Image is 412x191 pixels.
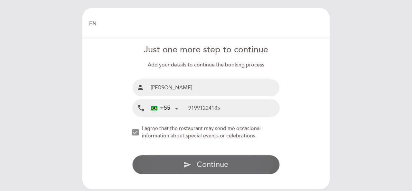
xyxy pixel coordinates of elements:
input: Mobile Phone [188,100,279,117]
i: person [136,83,144,91]
span: I agree that the restaurant may send me occasional information about special events or celebrations. [142,125,261,139]
span: Continue [197,160,228,169]
div: Brazil (Brasil): +55 [148,100,181,116]
input: Name and surname [148,79,280,96]
i: local_phone [137,104,145,112]
div: Add your details to continue the booking process [132,61,280,69]
md-checkbox: NEW_MODAL_AGREE_RESTAURANT_SEND_OCCASIONAL_INFO [132,125,280,140]
i: send [183,161,191,169]
div: Just one more step to continue [132,44,280,56]
button: send Continue [132,155,280,174]
div: +55 [151,104,170,112]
